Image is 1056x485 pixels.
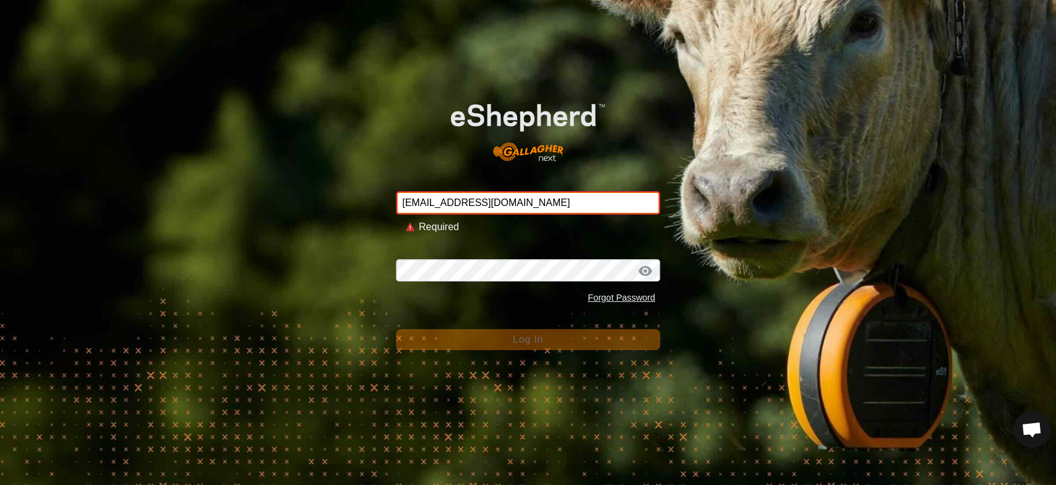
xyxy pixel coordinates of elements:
[513,334,543,345] span: Log In
[1013,411,1050,448] div: Open chat
[588,293,655,303] a: Forgot Password
[419,220,650,234] div: Required
[423,82,633,171] img: E-shepherd Logo
[396,191,660,215] input: Email Address
[396,329,660,350] button: Log In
